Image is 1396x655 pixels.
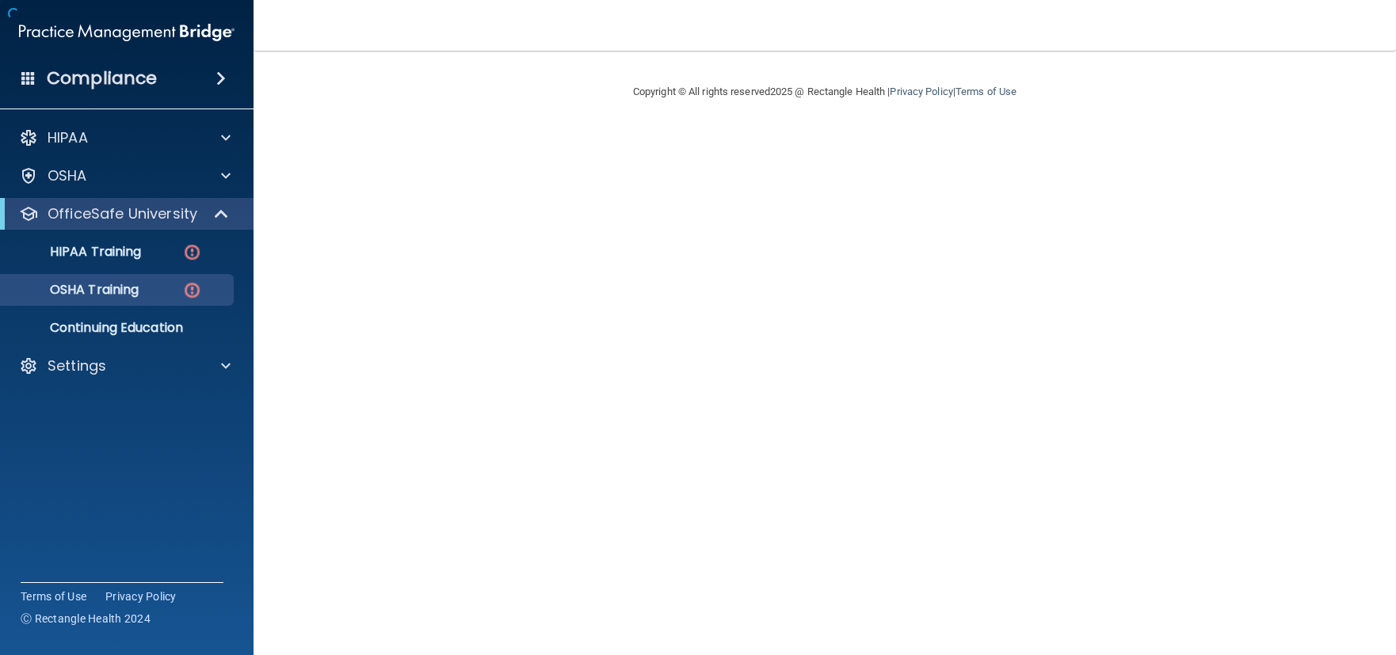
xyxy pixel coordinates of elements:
p: OSHA [48,166,87,185]
img: danger-circle.6113f641.png [182,242,202,262]
a: Settings [19,356,231,375]
div: Copyright © All rights reserved 2025 @ Rectangle Health | | [536,67,1114,117]
a: Privacy Policy [105,588,177,604]
p: HIPAA Training [10,244,141,260]
p: Continuing Education [10,320,227,336]
a: Terms of Use [21,588,86,604]
a: Terms of Use [955,86,1016,97]
span: Ⓒ Rectangle Health 2024 [21,611,151,626]
a: HIPAA [19,128,231,147]
a: OfficeSafe University [19,204,230,223]
h4: Compliance [47,67,157,89]
img: PMB logo [19,17,235,48]
img: danger-circle.6113f641.png [182,280,202,300]
p: HIPAA [48,128,88,147]
a: Privacy Policy [890,86,952,97]
a: OSHA [19,166,231,185]
p: OfficeSafe University [48,204,197,223]
p: Settings [48,356,106,375]
p: OSHA Training [10,282,139,298]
